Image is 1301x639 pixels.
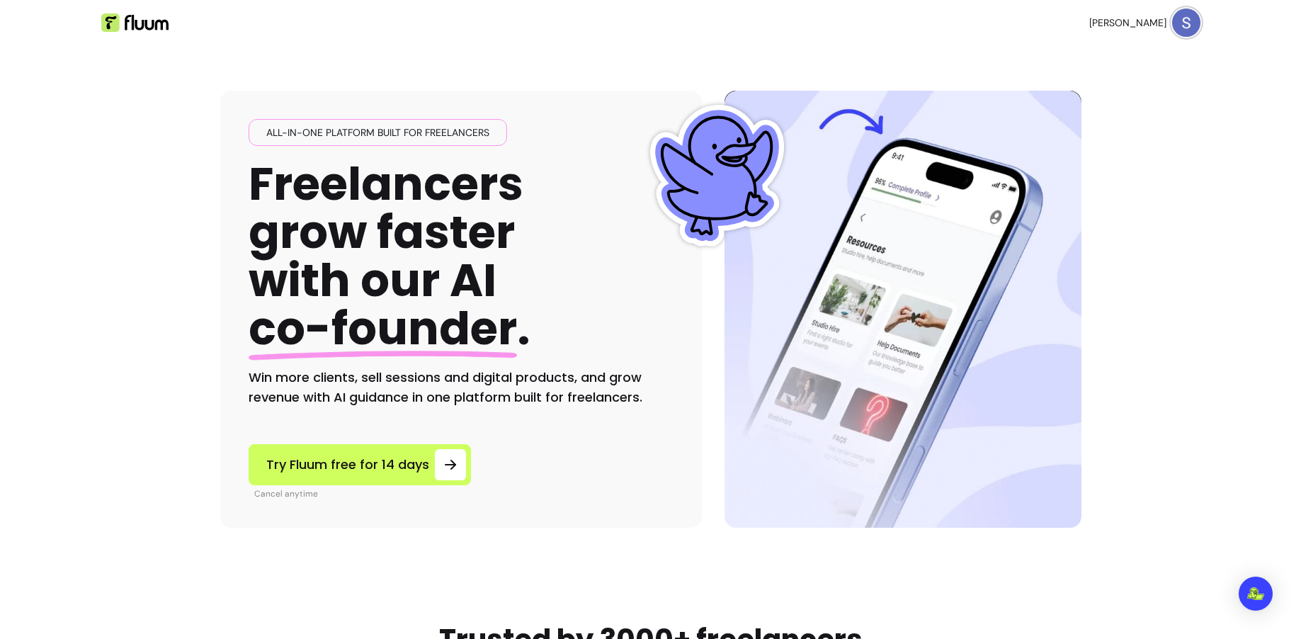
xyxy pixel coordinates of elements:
span: [PERSON_NAME] [1089,16,1166,30]
img: Fluum Duck sticker [647,105,788,247]
img: Hero [725,91,1081,528]
h2: Win more clients, sell sessions and digital products, and grow revenue with AI guidance in one pl... [249,368,674,407]
span: co-founder [249,297,517,360]
h1: Freelancers grow faster with our AI . [249,160,530,354]
span: All-in-one platform built for freelancers [261,125,495,140]
a: Try Fluum free for 14 days [249,444,471,485]
img: avatar [1172,9,1200,37]
div: Open Intercom Messenger [1239,577,1273,611]
span: Try Fluum free for 14 days [266,455,429,475]
img: Fluum Logo [101,13,169,32]
p: Cancel anytime [254,488,471,499]
button: avatar[PERSON_NAME] [1089,9,1200,37]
